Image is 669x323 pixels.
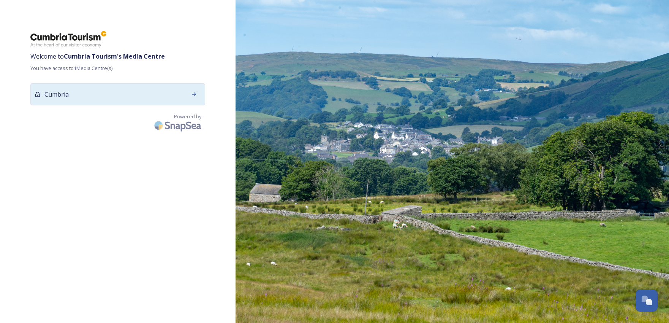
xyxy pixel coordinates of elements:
button: Open Chat [636,290,658,312]
strong: Cumbria Tourism 's Media Centre [64,52,165,60]
img: ct_logo.png [30,30,106,48]
img: SnapSea Logo [152,116,205,134]
span: You have access to 1 Media Centre(s). [30,65,205,72]
a: Cumbria [30,83,205,109]
span: Welcome to [30,52,205,61]
span: Powered by [174,113,201,120]
span: Cumbria [44,90,69,99]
